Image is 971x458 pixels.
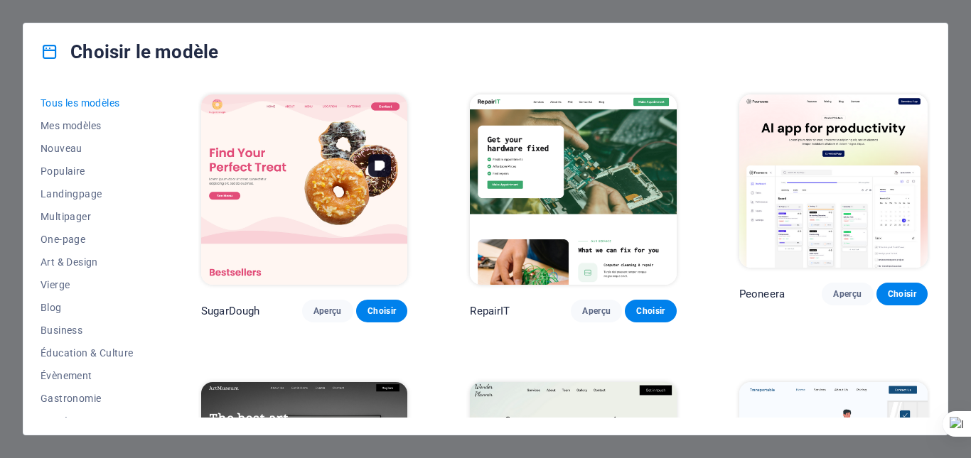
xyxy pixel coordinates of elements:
span: Évènement [41,370,139,381]
button: Évènement [41,364,139,387]
p: SugarDough [201,304,259,318]
span: Aperçu [833,288,862,300]
button: Gastronomie [41,387,139,410]
span: Santé [41,415,139,427]
span: Nouveau [41,143,139,154]
button: Populaire [41,160,139,182]
p: Peoneera [739,287,785,301]
img: RepairIT [470,94,676,285]
span: Multipager [41,211,139,222]
button: Éducation & Culture [41,342,139,364]
button: Mes modèles [41,114,139,137]
button: Santé [41,410,139,432]
span: Populaire [41,165,139,177]
button: Aperçu [571,300,622,322]
span: Tous les modèles [41,97,139,109]
span: Aperçu [313,305,342,317]
button: Nouveau [41,137,139,160]
button: Landingpage [41,182,139,205]
span: Gastronomie [41,393,139,404]
span: Éducation & Culture [41,347,139,359]
span: Art & Design [41,256,139,268]
span: Choisir [636,305,665,317]
span: Vierge [41,279,139,290]
span: Mes modèles [41,120,139,131]
p: RepairIT [470,304,510,318]
span: Choisir [888,288,916,300]
span: One-page [41,234,139,245]
span: Aperçu [582,305,611,317]
button: One-page [41,228,139,251]
img: SugarDough [201,94,407,285]
span: Choisir [368,305,396,317]
button: Multipager [41,205,139,228]
span: Landingpage [41,188,139,200]
img: Peoneera [739,94,928,268]
button: Blog [41,296,139,319]
button: Aperçu [302,300,353,322]
button: Business [41,319,139,342]
span: Blog [41,302,139,313]
button: Choisir [625,300,676,322]
button: Art & Design [41,251,139,273]
button: Aperçu [822,283,873,305]
button: Vierge [41,273,139,296]
h4: Choisir le modèle [41,40,218,63]
button: Choisir [356,300,407,322]
button: Choisir [876,283,928,305]
button: Tous les modèles [41,92,139,114]
span: Business [41,325,139,336]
